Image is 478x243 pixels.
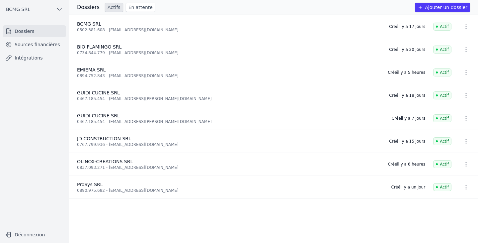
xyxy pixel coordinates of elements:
span: GUIDI CUCINE SRL [77,113,120,118]
div: 0502.381.608 - [EMAIL_ADDRESS][DOMAIN_NAME] [77,27,381,33]
div: 0734.844.779 - [EMAIL_ADDRESS][DOMAIN_NAME] [77,50,381,56]
a: Sources financières [3,39,66,51]
a: Dossiers [3,25,66,37]
span: BCMG SRL [77,21,101,27]
span: Actif [433,91,451,99]
div: 0894.752.843 - [EMAIL_ADDRESS][DOMAIN_NAME] [77,73,380,78]
button: Déconnexion [3,229,66,240]
a: En attente [126,3,155,12]
button: BCMG SRL [3,4,66,15]
div: 0767.799.936 - [EMAIL_ADDRESS][DOMAIN_NAME] [77,142,381,147]
div: Créé il y a 15 jours [389,139,425,144]
span: ProSys SRL [77,182,103,187]
span: Actif [433,68,451,76]
span: Actif [433,23,451,31]
div: 0467.185.454 - [EMAIL_ADDRESS][PERSON_NAME][DOMAIN_NAME] [77,96,381,101]
a: Actifs [105,3,123,12]
span: BCMG SRL [6,6,30,13]
span: OLINOX-CREATIONS SRL [77,159,133,164]
div: 0890.975.682 - [EMAIL_ADDRESS][DOMAIN_NAME] [77,188,383,193]
span: JD CONSTRUCTION SRL [77,136,131,141]
div: Créé il y a un jour [391,184,426,190]
span: Actif [433,183,451,191]
span: BIO FLAMINGO SRL [77,44,121,50]
span: Actif [433,137,451,145]
span: Actif [433,46,451,54]
button: Ajouter un dossier [415,3,470,12]
div: Créé il y a 20 jours [389,47,425,52]
div: Créé il y a 17 jours [389,24,425,29]
a: Intégrations [3,52,66,64]
div: Créé il y a 6 heures [388,162,425,167]
span: Actif [433,114,451,122]
span: Actif [433,160,451,168]
div: Créé il y a 5 heures [388,70,425,75]
span: GUIDI CUCINE SRL [77,90,120,95]
div: 0837.093.271 - [EMAIL_ADDRESS][DOMAIN_NAME] [77,165,380,170]
div: 0467.185.454 - [EMAIL_ADDRESS][PERSON_NAME][DOMAIN_NAME] [77,119,384,124]
div: Créé il y a 7 jours [392,116,425,121]
h3: Dossiers [77,3,100,11]
div: Créé il y a 18 jours [389,93,425,98]
span: EMIEMA SRL [77,67,106,72]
